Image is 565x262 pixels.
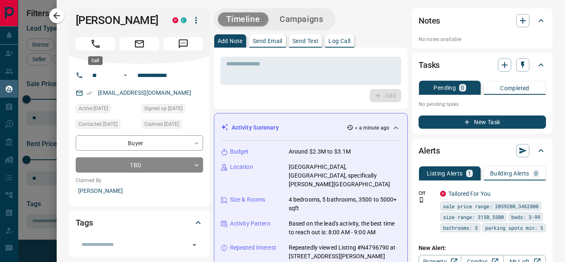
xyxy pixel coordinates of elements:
[76,213,203,233] div: Tags
[328,38,350,44] p: Log Call
[218,38,243,44] p: Add Note
[485,224,543,232] span: parking spots min: 5
[419,55,546,75] div: Tasks
[76,157,203,173] div: TBD
[490,171,529,176] p: Building Alerts
[419,14,440,27] h2: Notes
[76,216,93,229] h2: Tags
[253,38,282,44] p: Send Email
[419,141,546,161] div: Alerts
[440,191,446,197] div: property.ca
[76,184,203,198] p: [PERSON_NAME]
[419,36,546,43] p: No notes available
[232,123,279,132] p: Activity Summary
[230,243,276,252] p: Repeated Interest
[120,37,159,50] span: Email
[163,37,203,50] span: Message
[230,219,271,228] p: Activity Pattern
[141,120,203,131] div: Fri Aug 29 2025
[120,70,130,80] button: Open
[98,89,192,96] a: [EMAIL_ADDRESS][DOMAIN_NAME]
[181,17,187,23] div: condos.ca
[230,163,253,171] p: Location
[433,85,456,91] p: Pending
[468,171,471,176] p: 1
[141,104,203,115] div: Sun Nov 07 2021
[419,11,546,31] div: Notes
[144,120,179,128] span: Claimed [DATE]
[443,202,539,210] span: sale price range: 2059200,3462800
[76,104,137,115] div: Sat Aug 30 2025
[461,85,464,91] p: 0
[289,243,401,261] p: Repeatedly viewed Listing #N4796790 at [STREET_ADDRESS][PERSON_NAME]
[500,85,529,91] p: Completed
[292,38,319,44] p: Send Text
[419,98,546,111] p: No pending tasks
[511,213,540,221] span: beds: 3-99
[76,135,203,151] div: Buyer
[271,12,331,26] button: Campaigns
[76,14,160,27] h1: [PERSON_NAME]
[218,12,268,26] button: Timeline
[419,190,435,197] p: Off
[419,58,440,72] h2: Tasks
[534,171,538,176] p: 0
[448,190,491,197] a: Tailored For You
[76,37,115,50] span: Call
[79,104,108,113] span: Active [DATE]
[221,120,401,135] div: Activity Summary< a minute ago
[189,239,200,251] button: Open
[88,56,103,65] div: Call
[230,147,249,156] p: Budget
[419,144,440,157] h2: Alerts
[230,195,266,204] p: Size & Rooms
[289,219,401,237] p: Based on the lead's activity, the best time to reach out is: 8:00 AM - 9:00 AM
[289,147,351,156] p: Around $2.3M to $3.1M
[419,244,546,252] p: New Alert:
[172,17,178,23] div: property.ca
[144,104,182,113] span: Signed up [DATE]
[86,90,92,96] svg: Email Verified
[79,120,117,128] span: Contacted [DATE]
[76,120,137,131] div: Fri Aug 29 2025
[443,224,478,232] span: bathrooms: 5
[355,124,389,132] p: < a minute ago
[427,171,463,176] p: Listing Alerts
[289,195,401,213] p: 4 bedrooms, 5 bathrooms, 3500 to 5000+ sqft
[419,115,546,129] button: New Task
[76,177,203,184] p: Claimed By:
[443,213,504,221] span: size range: 3150,5500
[289,163,401,189] p: [GEOGRAPHIC_DATA], [GEOGRAPHIC_DATA], specifically [PERSON_NAME][GEOGRAPHIC_DATA]
[419,197,424,203] svg: Push Notification Only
